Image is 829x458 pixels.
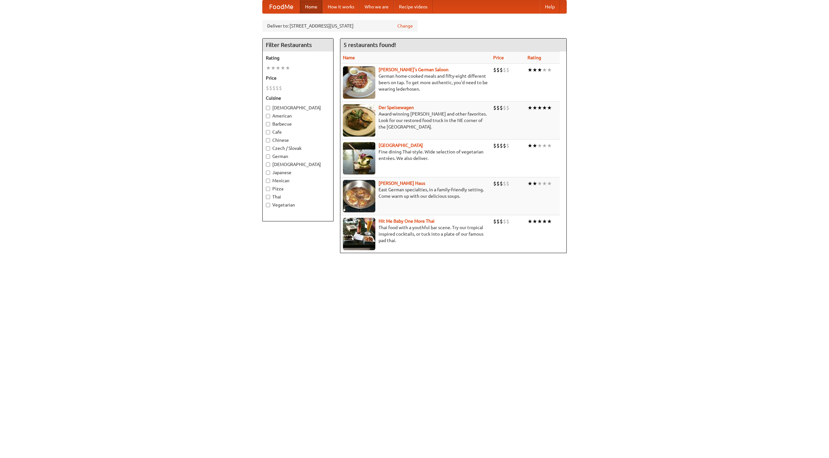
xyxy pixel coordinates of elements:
li: $ [503,66,506,73]
li: ★ [542,142,547,149]
li: ★ [528,142,532,149]
li: ★ [537,66,542,73]
a: Change [397,23,413,29]
li: ★ [271,64,276,72]
a: [PERSON_NAME] Haus [379,181,425,186]
input: [DEMOGRAPHIC_DATA] [266,106,270,110]
label: Barbecue [266,121,330,127]
img: kohlhaus.jpg [343,180,375,212]
li: ★ [276,64,280,72]
li: ★ [532,104,537,111]
p: Award-winning [PERSON_NAME] and other favorites. Look for our restored food truck in the NE corne... [343,111,488,130]
p: Thai food with a youthful bar scene. Try our tropical inspired cocktails, or tuck into a plate of... [343,224,488,244]
li: ★ [547,66,552,73]
label: American [266,113,330,119]
li: $ [503,104,506,111]
img: babythai.jpg [343,218,375,250]
li: ★ [528,104,532,111]
li: ★ [537,142,542,149]
li: $ [496,180,500,187]
label: Chinese [266,137,330,143]
input: Japanese [266,171,270,175]
li: $ [500,142,503,149]
img: satay.jpg [343,142,375,174]
input: Chinese [266,138,270,142]
a: Hit Me Baby One More Thai [379,218,435,224]
li: $ [506,180,509,187]
input: Pizza [266,187,270,191]
li: $ [493,104,496,111]
li: $ [493,218,496,225]
li: ★ [547,142,552,149]
li: $ [500,66,503,73]
a: How it works [323,0,359,13]
li: $ [493,180,496,187]
li: $ [506,104,509,111]
li: $ [503,218,506,225]
p: East German specialties, in a family-friendly setting. Come warm up with our delicious soups. [343,186,488,199]
li: $ [272,84,276,92]
label: Japanese [266,169,330,176]
a: Home [300,0,323,13]
li: $ [496,104,500,111]
h5: Rating [266,55,330,61]
li: ★ [547,104,552,111]
input: Vegetarian [266,203,270,207]
li: ★ [542,66,547,73]
label: Thai [266,194,330,200]
b: [PERSON_NAME]'s German Saloon [379,67,449,72]
input: Barbecue [266,122,270,126]
li: ★ [528,218,532,225]
a: [GEOGRAPHIC_DATA] [379,143,423,148]
li: ★ [532,218,537,225]
a: Help [540,0,560,13]
li: $ [276,84,279,92]
div: Deliver to: [STREET_ADDRESS][US_STATE] [262,20,418,32]
li: ★ [537,180,542,187]
h5: Cuisine [266,95,330,101]
li: $ [500,180,503,187]
li: $ [496,66,500,73]
label: [DEMOGRAPHIC_DATA] [266,161,330,168]
li: ★ [537,218,542,225]
li: ★ [547,180,552,187]
a: Recipe videos [394,0,433,13]
li: ★ [285,64,290,72]
li: ★ [532,180,537,187]
p: Fine dining Thai-style. Wide selection of vegetarian entrées. We also deliver. [343,149,488,162]
li: ★ [537,104,542,111]
img: speisewagen.jpg [343,104,375,137]
li: ★ [532,142,537,149]
li: $ [266,84,269,92]
a: Name [343,55,355,60]
input: Czech / Slovak [266,146,270,151]
p: German home-cooked meals and fifty-eight different beers on tap. To get more authentic, you'd nee... [343,73,488,92]
input: Mexican [266,179,270,183]
label: [DEMOGRAPHIC_DATA] [266,105,330,111]
label: Cafe [266,129,330,135]
a: Who we are [359,0,394,13]
li: $ [493,142,496,149]
input: German [266,154,270,159]
li: $ [500,218,503,225]
a: Price [493,55,504,60]
li: $ [500,104,503,111]
input: Cafe [266,130,270,134]
a: Der Speisewagen [379,105,414,110]
label: Pizza [266,185,330,192]
label: Vegetarian [266,202,330,208]
li: $ [269,84,272,92]
li: ★ [542,104,547,111]
li: $ [506,66,509,73]
label: German [266,153,330,160]
ng-pluralize: 5 restaurants found! [344,42,396,48]
li: $ [279,84,282,92]
label: Czech / Slovak [266,145,330,151]
a: FoodMe [263,0,300,13]
h4: Filter Restaurants [263,39,333,51]
li: $ [506,218,509,225]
